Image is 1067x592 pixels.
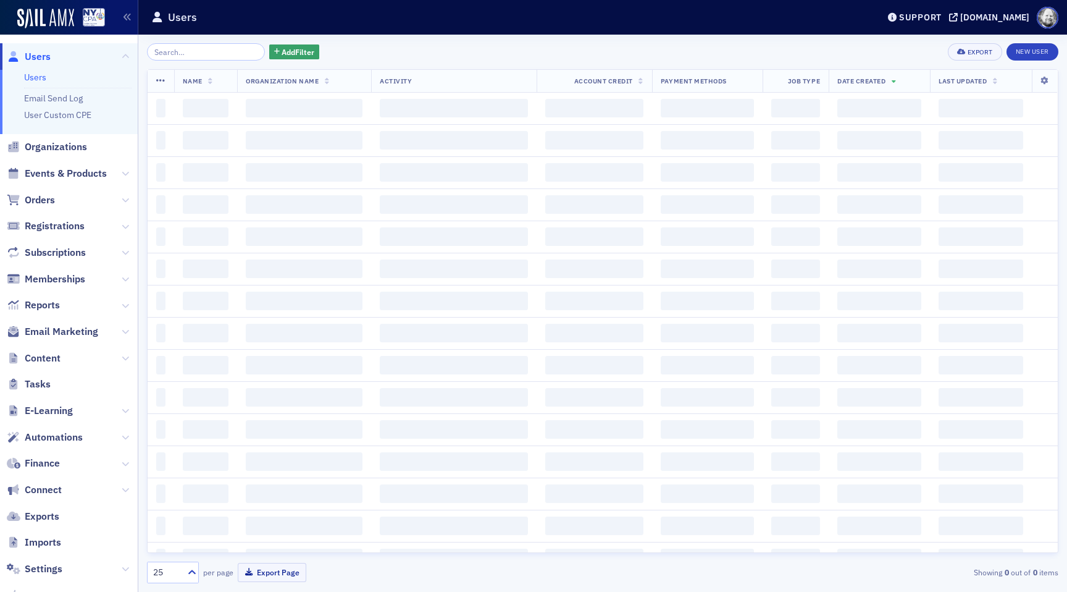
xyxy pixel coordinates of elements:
[380,99,528,117] span: ‌
[7,325,98,339] a: Email Marketing
[380,452,528,471] span: ‌
[25,219,85,233] span: Registrations
[771,99,820,117] span: ‌
[156,356,165,374] span: ‌
[156,195,165,214] span: ‌
[380,292,528,310] span: ‌
[771,452,820,471] span: ‌
[25,273,85,286] span: Memberships
[545,131,643,150] span: ‌
[25,536,61,549] span: Imports
[1006,43,1058,61] a: New User
[837,420,921,439] span: ‌
[25,246,86,260] span: Subscriptions
[948,43,1002,61] button: Export
[17,9,74,28] a: SailAMX
[837,292,921,310] span: ‌
[939,324,1023,342] span: ‌
[380,163,528,182] span: ‌
[837,484,921,503] span: ‌
[545,452,643,471] span: ‌
[246,388,362,407] span: ‌
[156,517,165,535] span: ‌
[25,50,51,64] span: Users
[156,227,165,246] span: ‌
[1002,567,1011,578] strong: 0
[380,484,528,503] span: ‌
[246,227,362,246] span: ‌
[771,163,820,182] span: ‌
[183,324,229,342] span: ‌
[156,324,165,342] span: ‌
[246,260,362,278] span: ‌
[246,99,362,117] span: ‌
[788,77,820,85] span: Job Type
[7,457,60,470] a: Finance
[168,10,197,25] h1: Users
[74,8,105,29] a: View Homepage
[380,195,528,214] span: ‌
[282,46,314,57] span: Add Filter
[7,378,51,391] a: Tasks
[246,163,362,182] span: ‌
[771,292,820,310] span: ‌
[246,77,319,85] span: Organization Name
[246,356,362,374] span: ‌
[183,420,229,439] span: ‌
[545,99,643,117] span: ‌
[771,549,820,567] span: ‌
[939,77,987,85] span: Last Updated
[661,131,754,150] span: ‌
[771,227,820,246] span: ‌
[939,452,1023,471] span: ‌
[380,324,528,342] span: ‌
[939,420,1023,439] span: ‌
[183,195,229,214] span: ‌
[7,50,51,64] a: Users
[837,324,921,342] span: ‌
[380,131,528,150] span: ‌
[183,452,229,471] span: ‌
[24,93,83,104] a: Email Send Log
[246,484,362,503] span: ‌
[25,378,51,391] span: Tasks
[25,457,60,470] span: Finance
[661,388,754,407] span: ‌
[24,72,46,83] a: Users
[25,510,59,523] span: Exports
[661,356,754,374] span: ‌
[949,13,1034,22] button: [DOMAIN_NAME]
[269,44,320,60] button: AddFilter
[246,549,362,567] span: ‌
[246,452,362,471] span: ‌
[246,195,362,214] span: ‌
[837,517,921,535] span: ‌
[939,260,1023,278] span: ‌
[153,566,180,579] div: 25
[246,292,362,310] span: ‌
[545,388,643,407] span: ‌
[203,567,233,578] label: per page
[25,167,107,180] span: Events & Products
[183,77,203,85] span: Name
[183,131,229,150] span: ‌
[837,99,921,117] span: ‌
[25,140,87,154] span: Organizations
[771,388,820,407] span: ‌
[183,163,229,182] span: ‌
[7,193,55,207] a: Orders
[380,260,528,278] span: ‌
[545,324,643,342] span: ‌
[939,195,1023,214] span: ‌
[183,484,229,503] span: ‌
[7,562,62,576] a: Settings
[545,260,643,278] span: ‌
[837,356,921,374] span: ‌
[183,99,229,117] span: ‌
[763,567,1058,578] div: Showing out of items
[7,352,61,365] a: Content
[380,420,528,439] span: ‌
[661,99,754,117] span: ‌
[545,484,643,503] span: ‌
[380,227,528,246] span: ‌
